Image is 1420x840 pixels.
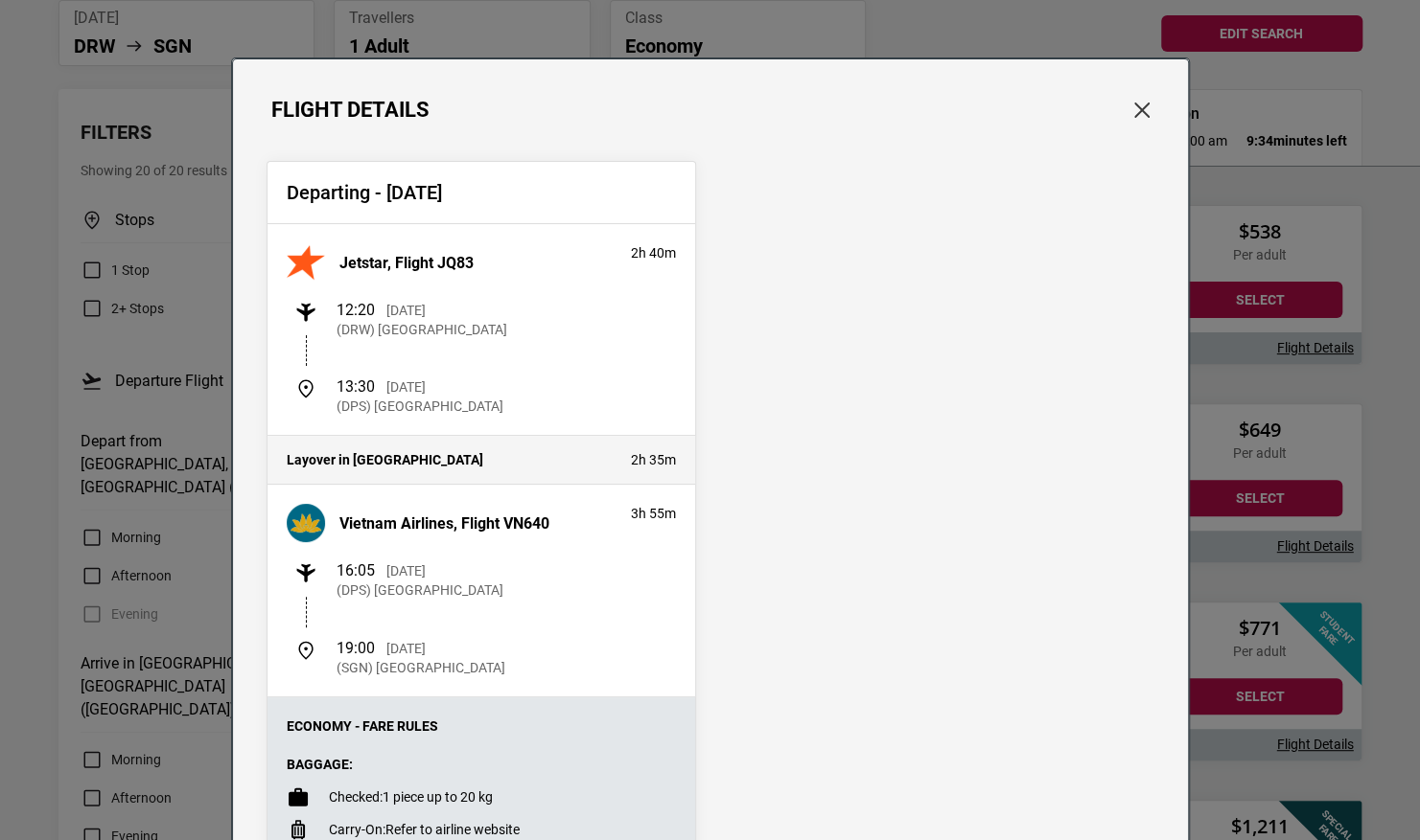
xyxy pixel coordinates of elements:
[337,658,505,677] p: (SGN) [GEOGRAPHIC_DATA]
[337,639,375,657] span: 19:00
[631,450,676,469] p: 2h 35m
[386,639,426,658] p: [DATE]
[287,452,612,468] h4: Layover in [GEOGRAPHIC_DATA]
[631,243,676,262] p: 2h 40m
[386,561,426,580] p: [DATE]
[337,377,375,396] span: 13:30
[329,820,520,839] p: Refer to airline website
[339,514,549,533] h3: Vietnam Airlines, Flight VN640
[337,580,503,600] p: (DPS) [GEOGRAPHIC_DATA]
[329,789,383,805] span: Checked:
[329,822,385,837] span: Carry-On:
[287,757,353,772] strong: Baggage:
[386,301,426,320] p: [DATE]
[1129,98,1154,123] button: Close
[287,181,676,204] h2: Departing - [DATE]
[337,320,507,339] p: (DRW) [GEOGRAPHIC_DATA]
[337,561,375,579] span: 16:05
[271,98,430,123] h1: Flight Details
[287,504,325,542] img: Vietnam Airlines
[287,716,676,736] p: Economy - Fare Rules
[631,504,676,523] p: 3h 55m
[337,397,503,416] p: (DPS) [GEOGRAPHIC_DATA]
[287,243,325,282] img: Jetstar
[329,787,493,806] p: 1 piece up to 20 kg
[339,254,474,272] h3: Jetstar, Flight JQ83
[386,377,426,397] p: [DATE]
[337,301,375,319] span: 12:20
